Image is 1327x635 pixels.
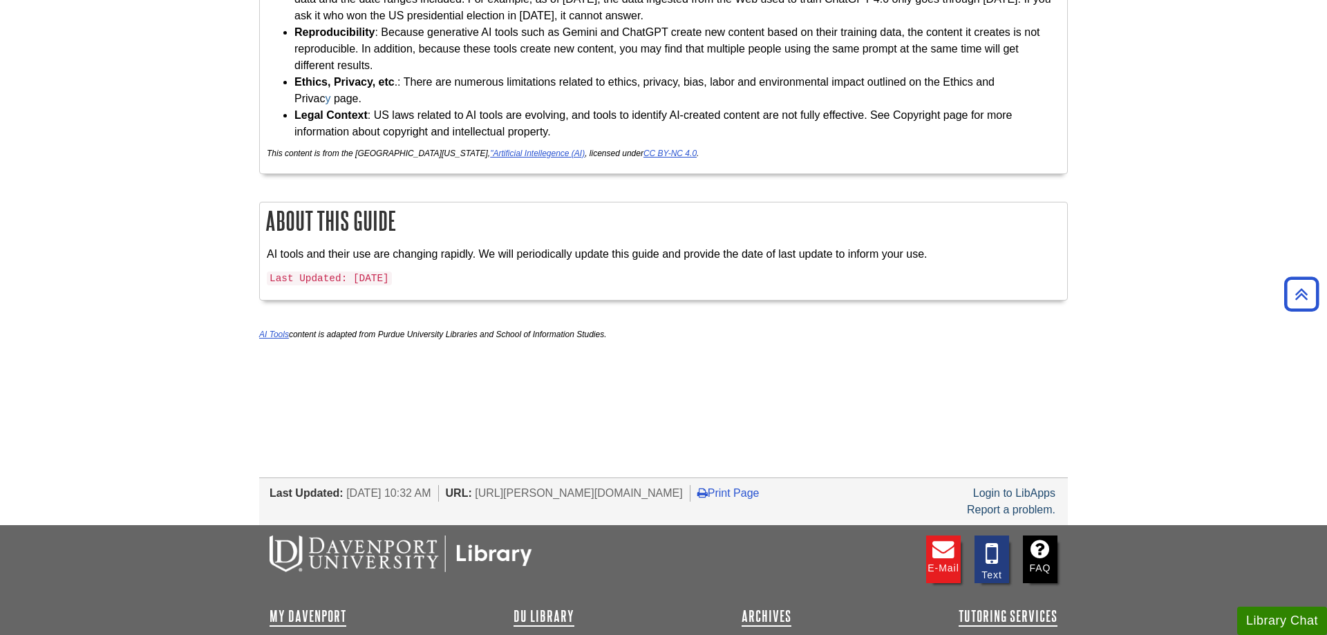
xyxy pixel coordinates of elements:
span: [DATE] 10:32 AM [346,487,431,499]
a: Report a problem. [967,504,1055,515]
a: Text [975,536,1009,583]
i: Print Page [697,487,708,498]
a: y [325,93,330,104]
h2: About this Guide [260,202,1067,239]
p: This content is from the [GEOGRAPHIC_DATA][US_STATE], , licensed under . [267,147,1060,160]
code: Last Updated: [DATE] [267,272,392,285]
a: Login to LibApps [973,487,1055,499]
a: DU Library [514,608,574,625]
p: content is adapted from Purdue University Libraries and School of Information Studies. [259,328,1068,341]
strong: Reproducibility [294,26,375,38]
li: : US laws related to AI tools are evolving, and tools to identify AI-created content are not full... [294,107,1060,140]
span: URL: [446,487,472,499]
a: Tutoring Services [959,608,1057,625]
img: DU Libraries [270,536,532,571]
li: .: There are numerous limitations related to ethics, privacy, bias, labor and environmental impac... [294,74,1060,107]
a: Print Page [697,487,760,499]
a: Back to Top [1279,285,1324,303]
a: Archives [742,608,791,625]
a: "Artificial Intellegence (AI) [490,149,585,158]
a: CC BY-NC 4.0 [643,149,697,158]
button: Library Chat [1237,607,1327,635]
a: My Davenport [270,608,346,625]
p: AI tools and their use are changing rapidly. We will periodically update this guide and provide t... [267,246,1060,263]
a: FAQ [1023,536,1057,583]
a: AI Tools [259,330,289,339]
strong: Ethics, Privacy, etc [294,76,395,88]
li: : Because generative AI tools such as Gemini and ChatGPT create new content based on their traini... [294,24,1060,74]
span: [URL][PERSON_NAME][DOMAIN_NAME] [475,487,683,499]
strong: Legal Context [294,109,368,121]
a: E-mail [926,536,961,583]
span: Last Updated: [270,487,343,499]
